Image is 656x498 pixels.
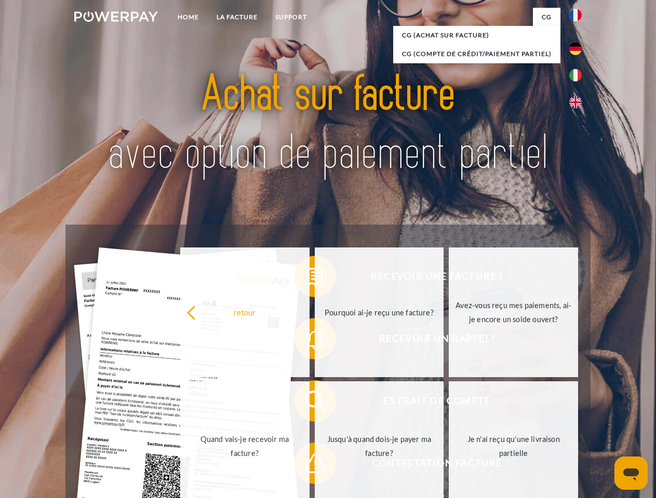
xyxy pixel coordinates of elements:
div: Quand vais-je recevoir ma facture? [186,432,303,460]
a: LA FACTURE [208,8,266,26]
img: it [569,69,582,81]
img: logo-powerpay-white.svg [74,11,158,22]
div: Avez-vous reçu mes paiements, ai-je encore un solde ouvert? [455,298,572,326]
img: title-powerpay_fr.svg [99,50,557,199]
a: Support [266,8,316,26]
a: CG [533,8,560,26]
div: Pourquoi ai-je reçu une facture? [321,305,438,319]
a: CG (achat sur facture) [393,26,560,45]
a: Home [169,8,208,26]
div: Jusqu'à quand dois-je payer ma facture? [321,432,438,460]
div: Je n'ai reçu qu'une livraison partielle [455,432,572,460]
div: retour [186,305,303,319]
img: en [569,96,582,108]
a: Avez-vous reçu mes paiements, ai-je encore un solde ouvert? [449,247,578,377]
iframe: Bouton de lancement de la fenêtre de messagerie [614,457,648,490]
a: CG (Compte de crédit/paiement partiel) [393,45,560,63]
img: fr [569,9,582,21]
img: de [569,43,582,55]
